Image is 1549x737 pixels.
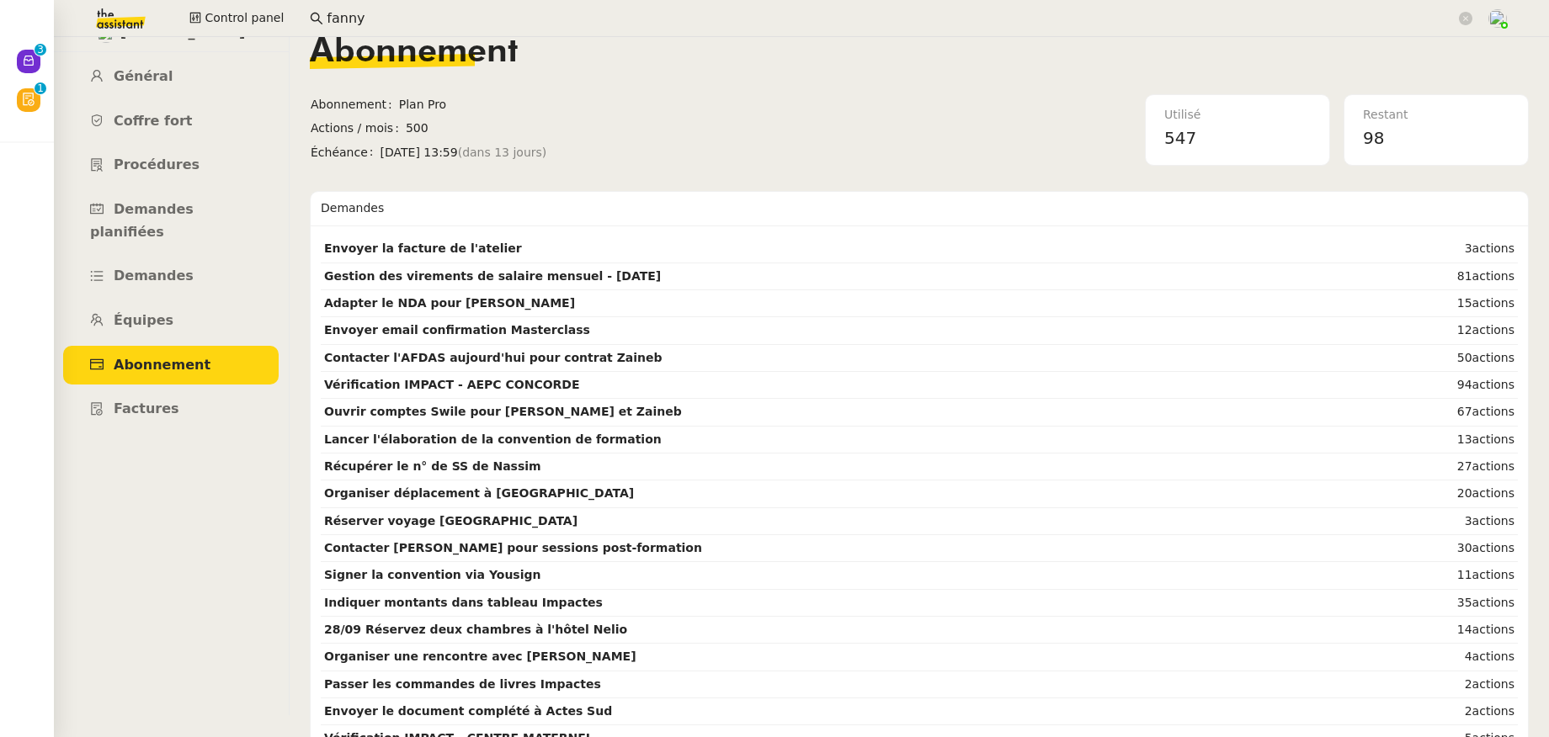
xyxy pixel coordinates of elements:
nz-badge-sup: 3 [35,44,46,56]
strong: Contacter [PERSON_NAME] pour sessions post-formation [324,541,702,554]
span: Coffre fort [114,113,193,129]
span: actions [1472,378,1514,391]
strong: 28/09 Réservez deux chambres à l'hôtel Nelio [324,623,627,636]
a: Abonnement [63,346,279,385]
span: actions [1472,568,1514,581]
a: Demandes [63,257,279,296]
td: 2 [1367,671,1518,698]
input: Rechercher [327,8,1456,30]
strong: Vérification IMPACT - AEPC CONCORDE [324,378,580,391]
span: Demandes planifiées [90,201,194,240]
td: 15 [1367,290,1518,317]
strong: Passer les commandes de livres Impactes [324,677,601,691]
td: 13 [1367,427,1518,453]
span: actions [1472,269,1514,283]
td: 94 [1367,372,1518,399]
span: actions [1472,541,1514,554]
strong: Indiquer montants dans tableau Impactes [324,596,603,609]
td: 11 [1367,562,1518,589]
strong: Organiser une rencontre avec [PERSON_NAME] [324,650,636,663]
strong: Lancer l'élaboration de la convention de formation [324,432,662,446]
span: actions [1472,241,1514,255]
span: actions [1472,323,1514,337]
p: 3 [37,44,44,59]
span: actions [1472,596,1514,609]
span: Factures [114,400,179,416]
span: Control panel [205,8,284,28]
a: Coffre fort [63,102,279,141]
td: 30 [1367,535,1518,562]
img: users%2FNTfmycKsCFdqp6LX6USf2FmuPJo2%2Favatar%2F16D86256-2126-4AE5-895D-3A0011377F92_1_102_o-remo... [1488,9,1507,28]
td: 20 [1367,480,1518,507]
td: 3 [1367,508,1518,535]
td: 35 [1367,590,1518,617]
a: Général [63,57,279,97]
span: actions [1472,486,1514,500]
td: 27 [1367,453,1518,480]
strong: Envoyer le document complété à Actes Sud [324,704,612,718]
span: actions [1472,704,1514,718]
button: Control panel [179,7,294,30]
strong: Ouvrir comptes Swile pour [PERSON_NAME] et Zaineb [324,405,682,418]
td: 14 [1367,617,1518,644]
a: Demandes planifiées [63,190,279,252]
nz-badge-sup: 1 [35,82,46,94]
span: actions [1472,514,1514,528]
strong: Adapter le NDA pour [PERSON_NAME] [324,296,575,310]
span: actions [1472,432,1514,446]
td: 67 [1367,399,1518,426]
strong: Récupérer le n° de SS de Nassim [324,459,541,473]
span: Procédures [114,156,200,172]
strong: Envoyer email confirmation Masterclass [324,323,590,337]
span: actions [1472,351,1514,364]
p: 1 [37,82,44,98]
strong: Gestion des virements de salaire mensuel - [DATE] [324,269,661,283]
span: Général [114,68,173,84]
a: Équipes [63,301,279,341]
td: 4 [1367,644,1518,671]
td: 12 [1367,317,1518,344]
span: actions [1472,677,1514,691]
span: Demandes [114,268,194,284]
strong: Signer la convention via Yousign [324,568,541,581]
strong: Organiser déplacement à [GEOGRAPHIC_DATA] [324,486,634,500]
span: actions [1472,650,1514,663]
strong: Réserver voyage [GEOGRAPHIC_DATA] [324,514,578,528]
td: 81 [1367,263,1518,290]
td: 2 [1367,698,1518,725]
span: Équipes [114,312,173,328]
span: actions [1472,405,1514,418]
span: actions [1472,459,1514,473]
strong: Contacter l'AFDAS aujourd'hui pour contrat Zaineb [324,351,663,364]
a: Procédures [63,146,279,185]
span: actions [1472,296,1514,310]
span: Abonnement [114,357,210,373]
span: actions [1472,623,1514,636]
td: 50 [1367,345,1518,372]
